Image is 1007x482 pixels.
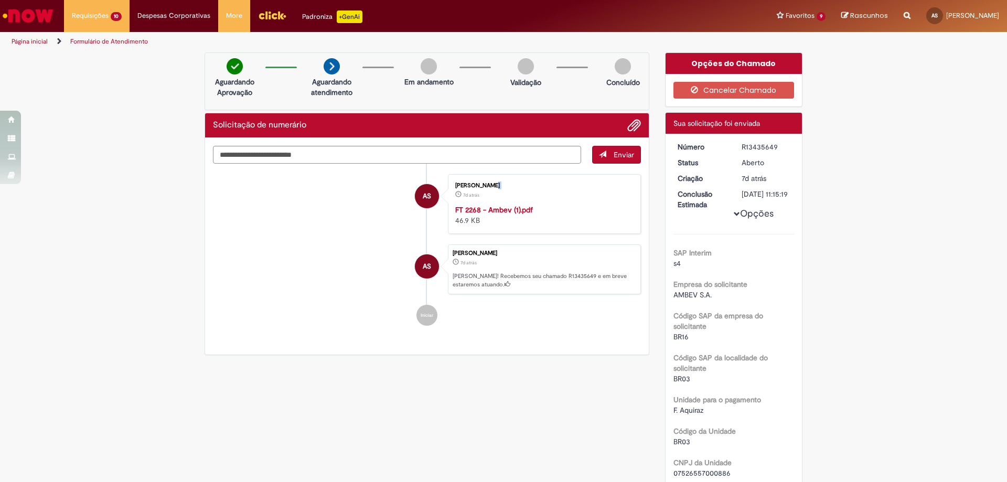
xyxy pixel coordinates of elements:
[841,11,888,21] a: Rascunhos
[455,205,533,215] a: FT 2268 - Ambev (1).pdf
[455,205,630,226] div: 46.9 KB
[673,311,763,331] b: Código SAP da empresa do solicitante
[415,184,439,208] div: Ana Davila Costa Dos Santos
[421,58,437,74] img: img-circle-grey.png
[666,53,802,74] div: Opções do Chamado
[673,426,736,436] b: Código da Unidade
[742,157,790,168] div: Aberto
[518,58,534,74] img: img-circle-grey.png
[455,183,630,189] div: [PERSON_NAME]
[302,10,362,23] div: Padroniza
[213,121,306,130] h2: Solicitação de numerário Histórico de tíquete
[213,244,641,295] li: Ana Davila Costa Dos Santos
[592,146,641,164] button: Enviar
[670,173,734,184] dt: Criação
[670,157,734,168] dt: Status
[673,395,761,404] b: Unidade para o pagamento
[70,37,148,46] a: Formulário de Atendimento
[615,58,631,74] img: img-circle-grey.png
[673,437,690,446] span: BR03
[227,58,243,74] img: check-circle-green.png
[673,259,681,268] span: s4
[673,405,703,415] span: F. Aquiraz
[673,280,747,289] b: Empresa do solicitante
[673,290,712,299] span: AMBEV S.A.
[742,174,766,183] span: 7d atrás
[404,77,454,87] p: Em andamento
[931,12,938,19] span: AS
[12,37,48,46] a: Página inicial
[453,272,635,288] p: [PERSON_NAME]! Recebemos seu chamado R13435649 e em breve estaremos atuando.
[673,353,768,373] b: Código SAP da localidade do solicitante
[606,77,640,88] p: Concluído
[673,248,712,258] b: SAP Interim
[673,458,732,467] b: CNPJ da Unidade
[670,189,734,210] dt: Conclusão Estimada
[614,150,634,159] span: Enviar
[1,5,55,26] img: ServiceNow
[673,119,760,128] span: Sua solicitação foi enviada
[742,173,790,184] div: 21/08/2025 11:15:15
[946,11,999,20] span: [PERSON_NAME]
[850,10,888,20] span: Rascunhos
[673,468,731,478] span: 07526557000886
[209,77,260,98] p: Aguardando Aprovação
[742,174,766,183] time: 21/08/2025 11:15:15
[510,77,541,88] p: Validação
[111,12,122,21] span: 10
[453,250,635,256] div: [PERSON_NAME]
[306,77,357,98] p: Aguardando atendimento
[415,254,439,279] div: Ana Davila Costa Dos Santos
[463,192,479,198] span: 7d atrás
[324,58,340,74] img: arrow-next.png
[742,189,790,199] div: [DATE] 11:15:19
[258,7,286,23] img: click_logo_yellow_360x200.png
[673,374,690,383] span: BR03
[337,10,362,23] p: +GenAi
[460,260,477,266] span: 7d atrás
[226,10,242,21] span: More
[817,12,826,21] span: 9
[137,10,210,21] span: Despesas Corporativas
[460,260,477,266] time: 21/08/2025 11:15:15
[673,82,795,99] button: Cancelar Chamado
[786,10,815,21] span: Favoritos
[8,32,663,51] ul: Trilhas de página
[423,184,431,209] span: AS
[627,119,641,132] button: Adicionar anexos
[423,254,431,279] span: AS
[742,142,790,152] div: R13435649
[213,164,641,337] ul: Histórico de tíquete
[72,10,109,21] span: Requisições
[463,192,479,198] time: 21/08/2025 11:14:25
[670,142,734,152] dt: Número
[673,332,689,341] span: BR16
[213,146,581,164] textarea: Digite sua mensagem aqui...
